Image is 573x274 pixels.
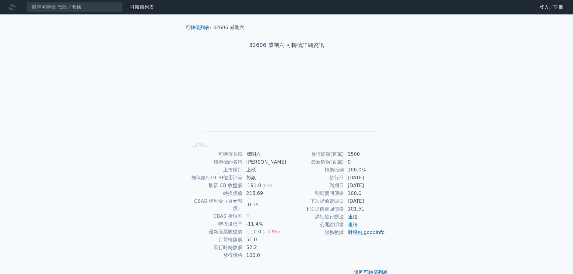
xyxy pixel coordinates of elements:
[243,150,287,158] td: 威剛六
[262,183,272,188] span: (0%)
[243,166,287,174] td: 上櫃
[344,205,385,213] td: 101.51
[287,166,344,174] td: 轉換比例
[198,68,378,140] g: Chart
[181,41,393,49] h1: 32606 威剛六 可轉債詳細資訊
[246,182,263,189] div: 191.0
[287,182,344,189] td: 到期日
[344,166,385,174] td: 100.0%
[186,25,210,30] a: 可轉債列表
[188,158,243,166] td: 轉換標的名稱
[287,197,344,205] td: 下次提前賣回日
[188,182,243,189] td: 最新 CB 收盤價
[287,174,344,182] td: 發行日
[246,213,251,219] span: 無
[243,174,287,182] td: 彰銀
[186,24,211,31] li: ›
[287,213,344,221] td: 詳細發行辦法
[130,4,154,10] a: 可轉債列表
[188,220,243,228] td: 轉換溢價率
[243,244,287,251] td: 52.2
[364,229,385,235] a: goodinfo
[262,229,280,234] span: (+0.5%)
[188,236,243,244] td: 目前轉換價
[287,158,344,166] td: 最新餘額(百萬)
[243,236,287,244] td: 51.0
[243,251,287,259] td: 100.0
[348,229,362,235] a: 財報狗
[188,212,243,220] td: CBAS 折現率
[243,158,287,166] td: [PERSON_NAME]
[188,228,243,236] td: 最新股票收盤價
[287,189,344,197] td: 到期賣回價格
[344,197,385,205] td: [DATE]
[188,150,243,158] td: 可轉債名稱
[188,189,243,197] td: 轉換價值
[287,221,344,229] td: 公開說明書
[348,222,357,227] a: 連結
[188,244,243,251] td: 發行時轉換價
[243,189,287,197] td: 215.69
[344,158,385,166] td: 0
[287,205,344,213] td: 下次提前賣回價格
[344,182,385,189] td: [DATE]
[243,197,287,212] td: -0.15
[188,251,243,259] td: 發行價格
[344,229,385,236] td: ,
[188,197,243,212] td: CBAS 權利金（百元報價）
[243,220,287,228] td: -11.4%
[287,229,344,236] td: 財務數據
[534,2,568,12] a: 登入／註冊
[348,214,357,220] a: 連結
[344,189,385,197] td: 100.0
[188,174,243,182] td: 擔保銀行/TCRI信用評等
[246,228,263,236] div: 110.0
[26,2,123,12] input: 搜尋可轉債 代號／名稱
[344,174,385,182] td: [DATE]
[287,150,344,158] td: 發行總額(百萬)
[344,150,385,158] td: 1500
[213,24,244,31] li: 32606 威剛六
[188,166,243,174] td: 上市櫃別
